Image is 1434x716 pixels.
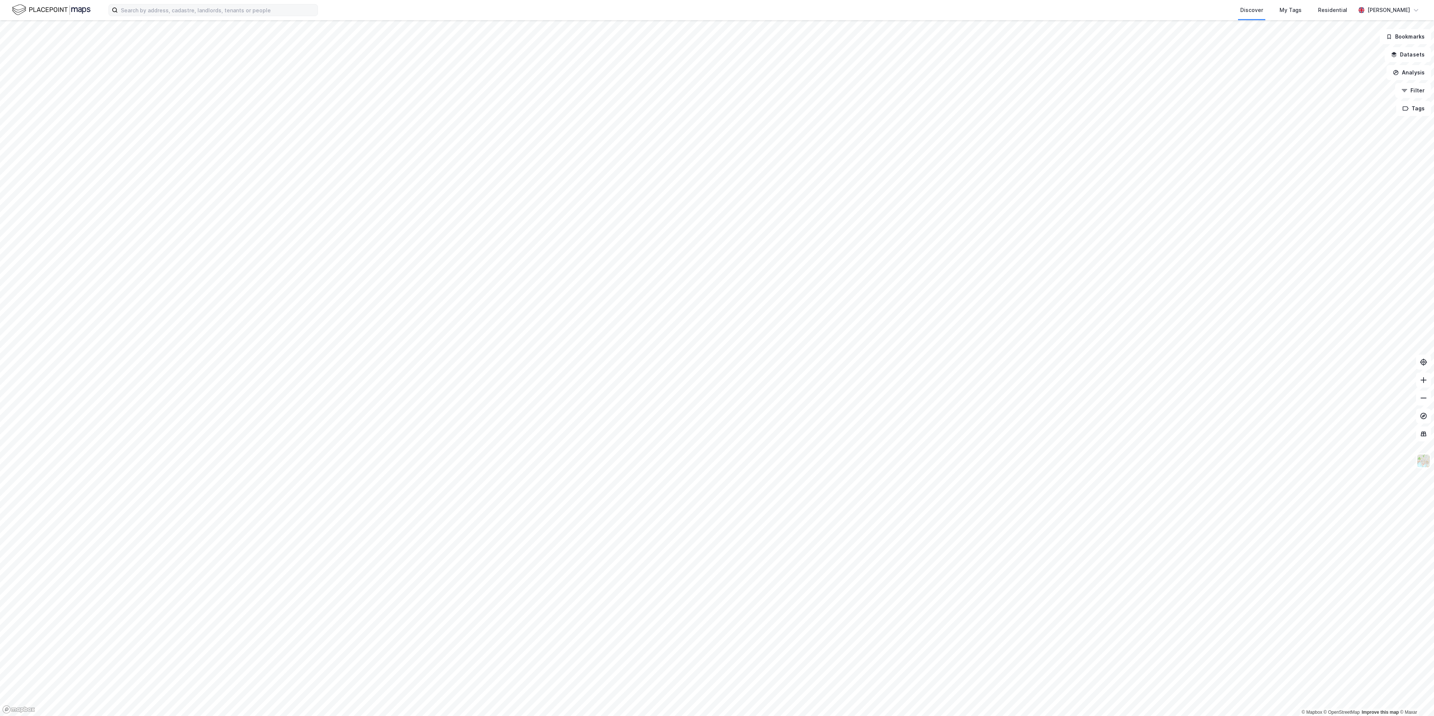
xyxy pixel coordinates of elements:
div: Residential [1318,6,1347,15]
div: My Tags [1280,6,1302,15]
a: OpenStreetMap [1324,710,1360,715]
button: Filter [1395,83,1431,98]
button: Bookmarks [1380,29,1431,44]
div: Discover [1240,6,1263,15]
a: Mapbox [1302,710,1322,715]
a: Mapbox homepage [2,705,35,714]
button: Analysis [1386,65,1431,80]
iframe: Chat Widget [1397,680,1434,716]
a: Improve this map [1362,710,1399,715]
div: [PERSON_NAME] [1367,6,1410,15]
img: logo.f888ab2527a4732fd821a326f86c7f29.svg [12,3,91,16]
input: Search by address, cadastre, landlords, tenants or people [118,4,318,16]
button: Datasets [1385,47,1431,62]
button: Tags [1396,101,1431,116]
img: Z [1416,454,1431,468]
